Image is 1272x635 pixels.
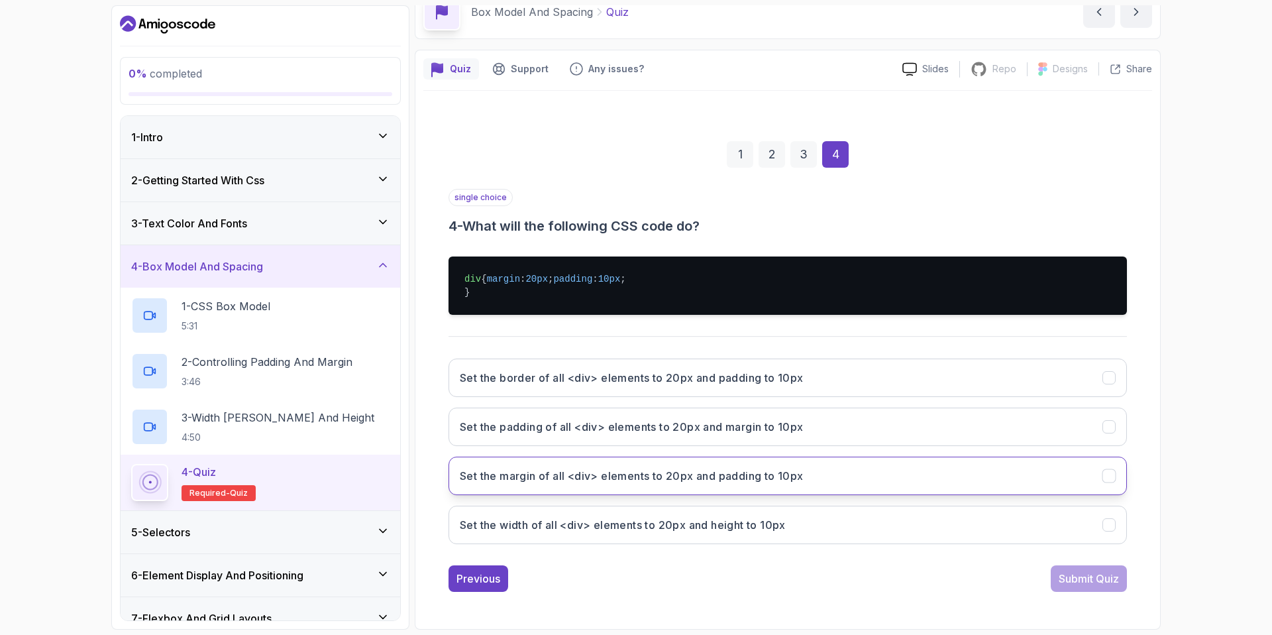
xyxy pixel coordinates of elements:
[121,116,400,158] button: 1-Intro
[182,298,270,314] p: 1 - CSS Box Model
[487,274,520,284] span: margin
[449,408,1127,446] button: Set the padding of all <div> elements to 20px and margin to 10px
[727,141,753,168] div: 1
[562,58,652,80] button: Feedback button
[790,141,817,168] div: 3
[464,274,481,284] span: div
[460,370,804,386] h3: Set the border of all <div> elements to 20px and padding to 10px
[511,62,549,76] p: Support
[449,217,1127,235] h3: 4 - What will the following CSS code do?
[598,274,621,284] span: 10px
[1051,565,1127,592] button: Submit Quiz
[131,297,390,334] button: 1-CSS Box Model5:31
[189,488,230,498] span: Required-
[182,464,216,480] p: 4 - Quiz
[456,571,500,587] div: Previous
[992,62,1016,76] p: Repo
[1059,571,1119,587] div: Submit Quiz
[131,215,247,231] h3: 3 - Text Color And Fonts
[553,274,592,284] span: padding
[131,610,272,626] h3: 7 - Flexbox And Grid Layouts
[892,62,959,76] a: Slides
[460,419,804,435] h3: Set the padding of all <div> elements to 20px and margin to 10px
[588,62,644,76] p: Any issues?
[449,457,1127,495] button: Set the margin of all <div> elements to 20px and padding to 10px
[121,159,400,202] button: 2-Getting Started With Css
[460,468,804,484] h3: Set the margin of all <div> elements to 20px and padding to 10px
[131,259,263,274] h3: 4 - Box Model And Spacing
[131,353,390,390] button: 2-Controlling Padding And Margin3:46
[182,431,374,444] p: 4:50
[1126,62,1152,76] p: Share
[129,67,202,80] span: completed
[182,410,374,426] p: 3 - Width [PERSON_NAME] And Height
[131,129,163,145] h3: 1 - Intro
[449,506,1127,544] button: Set the width of all <div> elements to 20px and height to 10px
[423,58,479,80] button: quiz button
[121,511,400,553] button: 5-Selectors
[121,202,400,245] button: 3-Text Color And Fonts
[471,4,593,20] p: Box Model And Spacing
[1098,62,1152,76] button: Share
[450,62,471,76] p: Quiz
[525,274,548,284] span: 20px
[606,4,629,20] p: Quiz
[822,141,849,168] div: 4
[182,354,352,370] p: 2 - Controlling Padding And Margin
[182,375,352,388] p: 3:46
[484,58,556,80] button: Support button
[449,257,1127,315] pre: { : ; : ; }
[131,524,190,540] h3: 5 - Selectors
[131,464,390,501] button: 4-QuizRequired-quiz
[182,319,270,333] p: 5:31
[449,359,1127,397] button: Set the border of all <div> elements to 20px and padding to 10px
[1053,62,1088,76] p: Designs
[120,14,215,35] a: Dashboard
[460,517,786,533] h3: Set the width of all <div> elements to 20px and height to 10px
[131,408,390,445] button: 3-Width [PERSON_NAME] And Height4:50
[449,189,513,206] p: single choice
[449,565,508,592] button: Previous
[922,62,949,76] p: Slides
[121,554,400,597] button: 6-Element Display And Positioning
[131,172,264,188] h3: 2 - Getting Started With Css
[759,141,785,168] div: 2
[230,488,248,498] span: quiz
[129,67,147,80] span: 0 %
[131,567,303,583] h3: 6 - Element Display And Positioning
[121,245,400,288] button: 4-Box Model And Spacing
